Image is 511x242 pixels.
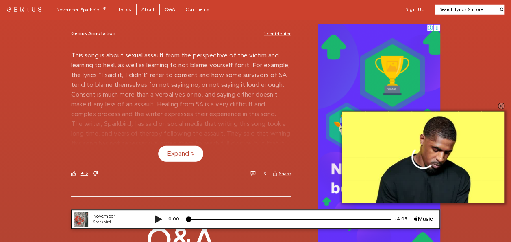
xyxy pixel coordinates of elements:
[81,170,88,177] button: +13
[326,6,349,13] div: -4:03
[273,171,291,176] button: Share
[264,30,291,37] button: 1 contributor
[136,4,160,15] a: About
[279,171,291,176] span: Share
[71,30,115,37] span: Genius Annotation
[113,4,136,15] a: Lyrics
[71,171,76,176] svg: upvote
[158,146,203,162] button: Expand
[160,4,180,15] a: Q&A
[435,6,495,13] input: Search lyrics & more
[180,4,214,15] a: Comments
[93,171,98,176] svg: downvote
[71,51,291,158] p: This song is about sexual assault from the perspective of the victim and learning to heal, as wel...
[57,6,106,13] div: November - Sparkbird
[405,7,425,13] button: Sign Up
